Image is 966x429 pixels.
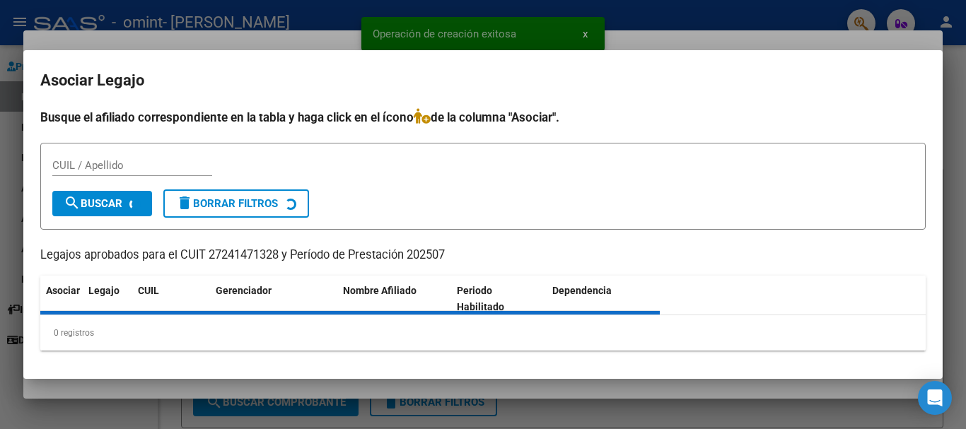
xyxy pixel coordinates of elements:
mat-icon: search [64,194,81,211]
datatable-header-cell: CUIL [132,276,210,322]
h4: Busque el afiliado correspondiente en la tabla y haga click en el ícono de la columna "Asociar". [40,108,926,127]
span: Buscar [64,197,122,210]
div: Open Intercom Messenger [918,381,952,415]
button: Buscar [52,191,152,216]
datatable-header-cell: Gerenciador [210,276,337,322]
h2: Asociar Legajo [40,67,926,94]
datatable-header-cell: Nombre Afiliado [337,276,451,322]
datatable-header-cell: Dependencia [547,276,661,322]
span: Legajo [88,285,120,296]
datatable-header-cell: Asociar [40,276,83,322]
datatable-header-cell: Periodo Habilitado [451,276,547,322]
mat-icon: delete [176,194,193,211]
div: 0 registros [40,315,926,351]
span: Dependencia [552,285,612,296]
span: CUIL [138,285,159,296]
span: Asociar [46,285,80,296]
span: Gerenciador [216,285,272,296]
button: Borrar Filtros [163,189,309,218]
span: Borrar Filtros [176,197,278,210]
p: Legajos aprobados para el CUIT 27241471328 y Período de Prestación 202507 [40,247,926,264]
span: Nombre Afiliado [343,285,417,296]
datatable-header-cell: Legajo [83,276,132,322]
span: Periodo Habilitado [457,285,504,312]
